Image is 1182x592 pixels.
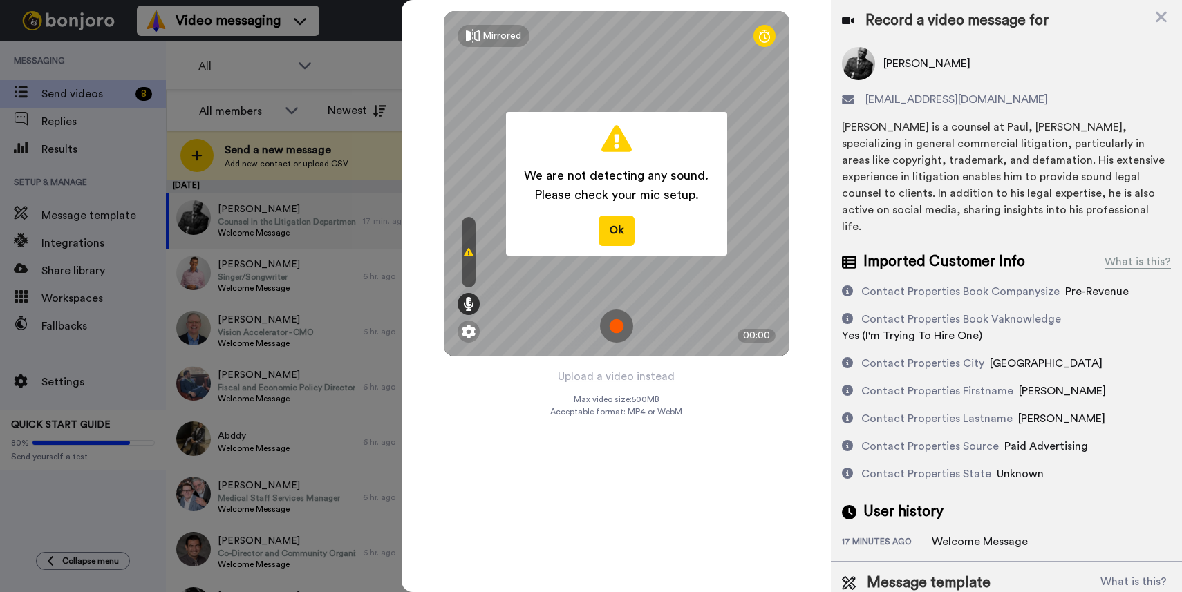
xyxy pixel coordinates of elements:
[524,185,709,204] span: Please check your mic setup.
[554,367,679,385] button: Upload a video instead
[861,410,1013,427] div: Contact Properties Lastname
[865,91,1048,108] span: [EMAIL_ADDRESS][DOMAIN_NAME]
[997,468,1044,479] span: Unknown
[600,309,633,343] img: ic_record_start.svg
[1105,254,1171,270] div: What is this?
[842,119,1171,235] div: [PERSON_NAME] is a counsel at Paul, [PERSON_NAME], specializing in general commercial litigation,...
[462,325,476,338] img: ic_gear.svg
[599,216,635,245] button: Ok
[861,311,1061,327] div: Contact Properties Book Vaknowledge
[738,329,776,343] div: 00:00
[524,166,709,185] span: We are not detecting any sound.
[1065,286,1129,297] span: Pre-Revenue
[861,466,991,482] div: Contact Properties State
[1019,385,1106,397] span: [PERSON_NAME]
[842,536,932,550] div: 17 minutes ago
[932,533,1028,550] div: Welcome Message
[550,406,682,417] span: Acceptable format: MP4 or WebM
[861,355,984,372] div: Contact Properties City
[1018,413,1105,424] span: [PERSON_NAME]
[863,251,1025,272] span: Imported Customer Info
[863,502,944,522] span: User history
[842,330,982,341] span: Yes (I'm Trying To Hire One)
[574,394,659,405] span: Max video size: 500 MB
[990,358,1103,369] span: [GEOGRAPHIC_DATA]
[861,438,999,455] div: Contact Properties Source
[861,283,1060,300] div: Contact Properties Book Companysize
[861,383,1013,399] div: Contact Properties Firstname
[1004,441,1088,452] span: Paid Advertising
